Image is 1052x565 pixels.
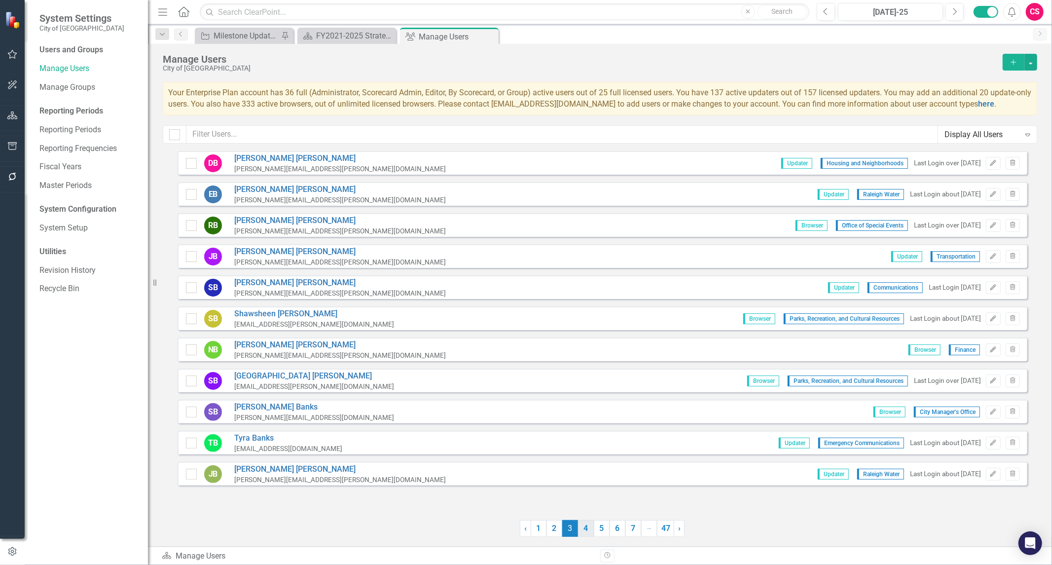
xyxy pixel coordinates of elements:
a: [PERSON_NAME] [PERSON_NAME] [234,277,446,289]
div: SB [204,372,222,390]
a: Milestone Updates [197,30,279,42]
a: Shawsheen [PERSON_NAME] [234,308,394,320]
div: DB [204,154,222,172]
div: [EMAIL_ADDRESS][PERSON_NAME][DOMAIN_NAME] [234,382,394,391]
a: 4 [578,520,594,537]
div: [PERSON_NAME][EMAIL_ADDRESS][PERSON_NAME][DOMAIN_NAME] [234,195,446,205]
span: Communications [868,282,923,293]
a: 6 [610,520,625,537]
div: Last Login about [DATE] [910,314,981,323]
div: [PERSON_NAME][EMAIL_ADDRESS][PERSON_NAME][DOMAIN_NAME] [234,289,446,298]
span: Office of Special Events [836,220,908,231]
a: System Setup [39,223,138,234]
div: [DATE]-25 [841,6,940,18]
a: Revision History [39,265,138,276]
a: Reporting Periods [39,124,138,136]
a: here [978,99,994,109]
div: EB [204,186,222,203]
span: Search [771,7,793,15]
div: JB [204,248,222,265]
a: [GEOGRAPHIC_DATA] [PERSON_NAME] [234,371,394,382]
input: Filter Users... [186,125,938,144]
span: Parks, Recreation, and Cultural Resources [788,376,908,386]
span: Browser [908,344,941,355]
img: ClearPoint Strategy [4,10,23,29]
div: JB [204,465,222,483]
a: Recycle Bin [39,283,138,295]
div: [PERSON_NAME][EMAIL_ADDRESS][PERSON_NAME][DOMAIN_NAME] [234,475,446,485]
div: System Configuration [39,204,138,215]
span: Browser [747,376,779,386]
div: [EMAIL_ADDRESS][PERSON_NAME][DOMAIN_NAME] [234,320,394,329]
div: [PERSON_NAME][EMAIL_ADDRESS][PERSON_NAME][DOMAIN_NAME] [234,226,446,236]
div: Last Login about [DATE] [910,469,981,479]
span: Updater [818,189,849,200]
span: Emergency Communications [818,438,904,449]
span: ‹ [524,524,527,533]
span: Your Enterprise Plan account has 36 full (Administrator, Scorecard Admin, Editor, By Scorecard, o... [168,88,1031,109]
span: System Settings [39,12,124,24]
a: 1 [531,520,546,537]
div: Last Login over [DATE] [914,376,981,385]
div: NB [204,341,222,359]
a: Reporting Frequencies [39,143,138,154]
a: Tyra Banks [234,433,342,444]
div: Last Login about [DATE] [910,438,981,448]
div: [EMAIL_ADDRESS][DOMAIN_NAME] [234,444,342,453]
div: FY2021-2025 Strategic Plan [316,30,394,42]
span: Updater [891,251,922,262]
a: 5 [594,520,610,537]
span: Updater [781,158,812,169]
span: Transportation [931,251,980,262]
span: › [678,524,681,533]
a: FY2021-2025 Strategic Plan [300,30,394,42]
div: Last Login over [DATE] [914,221,981,230]
span: Raleigh Water [857,189,904,200]
div: [PERSON_NAME][EMAIL_ADDRESS][PERSON_NAME][DOMAIN_NAME] [234,164,446,174]
span: City Manager's Office [914,407,980,417]
span: Finance [949,344,980,355]
button: CS [1026,3,1044,21]
input: Search ClearPoint... [200,3,809,21]
div: [PERSON_NAME][EMAIL_ADDRESS][DOMAIN_NAME] [234,413,394,422]
a: Fiscal Years [39,161,138,173]
small: City of [GEOGRAPHIC_DATA] [39,24,124,32]
div: Milestone Updates [214,30,279,42]
div: SB [204,403,222,421]
div: City of [GEOGRAPHIC_DATA] [163,65,998,72]
a: 47 [657,520,674,537]
span: Browser [873,407,906,417]
a: [PERSON_NAME] [PERSON_NAME] [234,464,446,475]
a: 2 [546,520,562,537]
div: SB [204,279,222,297]
a: [PERSON_NAME] [PERSON_NAME] [234,215,446,226]
a: [PERSON_NAME] [PERSON_NAME] [234,246,446,258]
a: [PERSON_NAME] Banks [234,402,394,413]
div: Reporting Periods [39,106,138,117]
a: [PERSON_NAME] [PERSON_NAME] [234,339,446,351]
div: Manage Users [162,551,593,562]
div: [PERSON_NAME][EMAIL_ADDRESS][PERSON_NAME][DOMAIN_NAME] [234,351,446,360]
a: 7 [625,520,641,537]
div: Last Login about [DATE] [910,189,981,199]
button: Search [758,5,807,19]
span: Housing and Neighborhoods [821,158,908,169]
div: Display All Users [944,129,1020,140]
div: Users and Groups [39,44,138,56]
div: Manage Users [419,31,496,43]
div: RB [204,217,222,234]
div: Last Login over [DATE] [914,158,981,168]
div: [PERSON_NAME][EMAIL_ADDRESS][PERSON_NAME][DOMAIN_NAME] [234,258,446,267]
span: Browser [743,313,775,324]
div: Utilities [39,246,138,258]
span: Updater [818,469,849,480]
span: Browser [796,220,828,231]
button: [DATE]-25 [838,3,943,21]
a: [PERSON_NAME] [PERSON_NAME] [234,153,446,164]
div: Open Intercom Messenger [1018,531,1042,555]
div: Manage Users [163,54,998,65]
div: TB [204,434,222,452]
a: Manage Groups [39,82,138,93]
a: Master Periods [39,180,138,191]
